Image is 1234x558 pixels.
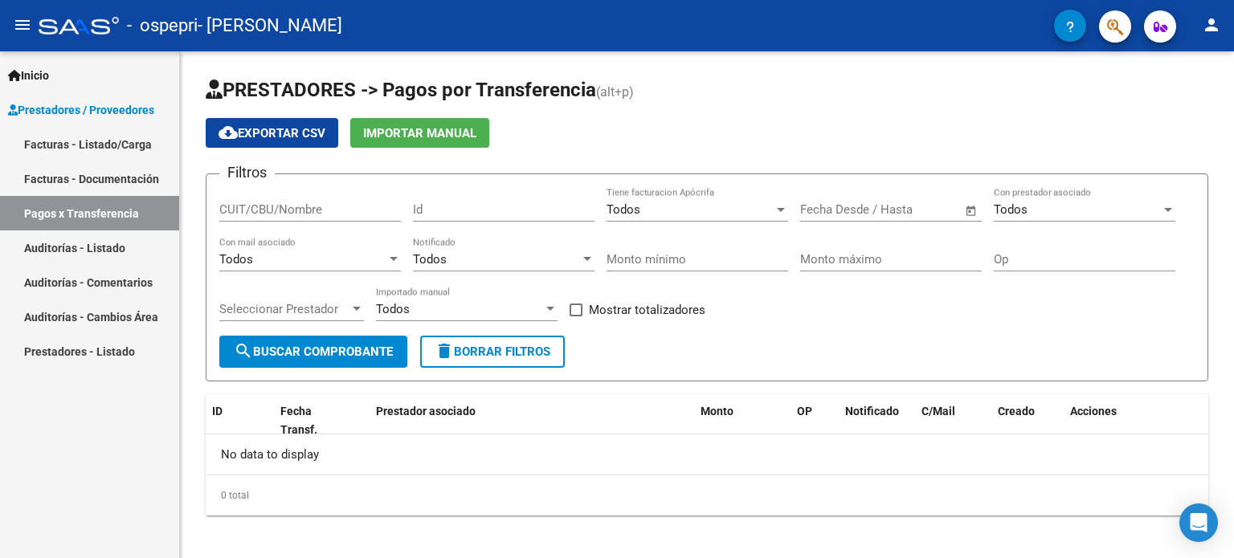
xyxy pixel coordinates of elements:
[13,15,32,35] mat-icon: menu
[234,341,253,360] mat-icon: search
[845,405,899,417] span: Notificado
[1202,15,1221,35] mat-icon: person
[219,161,275,184] h3: Filtros
[998,405,1035,417] span: Creado
[206,475,1208,515] div: 0 total
[1179,503,1218,542] div: Open Intercom Messenger
[8,67,49,84] span: Inicio
[915,394,991,447] datatable-header-cell: C/Mail
[994,202,1028,217] span: Todos
[694,394,791,447] datatable-header-cell: Monto
[198,8,342,43] span: - [PERSON_NAME]
[701,405,733,417] span: Monto
[219,336,407,368] button: Buscar Comprobante
[219,126,325,141] span: Exportar CSV
[839,394,915,447] datatable-header-cell: Notificado
[1064,394,1208,447] datatable-header-cell: Acciones
[127,8,198,43] span: - ospepri
[797,405,812,417] span: OP
[1070,405,1117,417] span: Acciones
[206,434,1208,475] div: No data to display
[280,405,317,436] span: Fecha Transf.
[596,84,634,100] span: (alt+p)
[962,202,981,220] button: Open calendar
[413,252,447,267] span: Todos
[607,202,640,217] span: Todos
[435,341,454,360] mat-icon: delete
[206,118,338,148] button: Exportar CSV
[219,252,253,267] span: Todos
[435,344,550,359] span: Borrar Filtros
[8,101,154,119] span: Prestadores / Proveedores
[350,118,489,148] button: Importar Manual
[420,336,565,368] button: Borrar Filtros
[376,302,410,316] span: Todos
[921,405,955,417] span: C/Mail
[800,202,865,217] input: Fecha inicio
[234,344,393,359] span: Buscar Comprobante
[376,405,476,417] span: Prestador asociado
[206,394,274,447] datatable-header-cell: ID
[206,79,596,101] span: PRESTADORES -> Pagos por Transferencia
[370,394,694,447] datatable-header-cell: Prestador asociado
[363,126,476,141] span: Importar Manual
[589,300,705,320] span: Mostrar totalizadores
[274,394,346,447] datatable-header-cell: Fecha Transf.
[219,302,349,316] span: Seleccionar Prestador
[991,394,1064,447] datatable-header-cell: Creado
[791,394,839,447] datatable-header-cell: OP
[212,405,223,417] span: ID
[219,123,238,142] mat-icon: cloud_download
[880,202,958,217] input: Fecha fin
